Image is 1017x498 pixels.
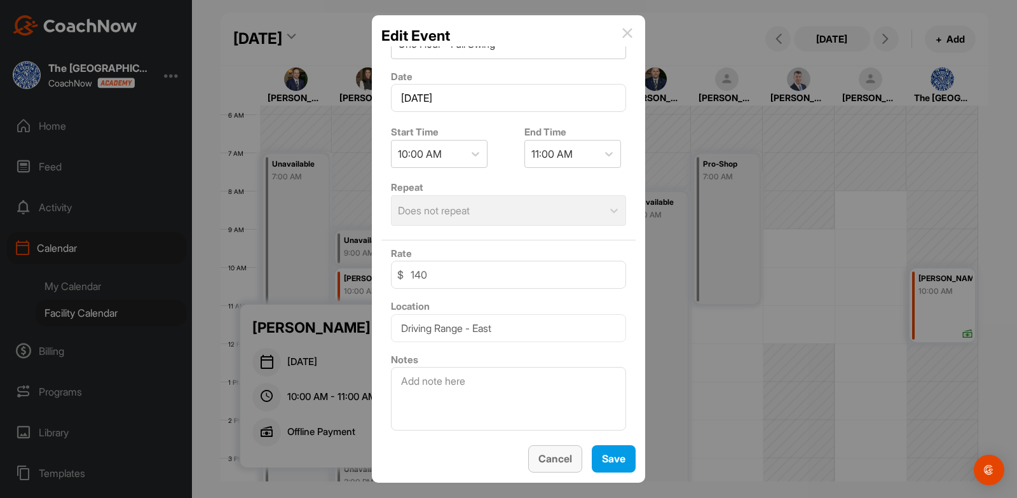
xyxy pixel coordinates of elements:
label: Date [391,71,413,83]
label: Start Time [391,126,439,138]
label: Rate [391,247,412,259]
div: Open Intercom Messenger [974,455,1004,485]
span: Cancel [538,452,572,465]
label: Repeat [391,181,423,193]
img: info [622,28,632,38]
label: Notes [391,354,418,366]
button: Save [592,445,636,473]
input: 0 [391,261,626,289]
div: 10:00 AM [398,146,442,162]
h2: Edit Event [381,25,450,46]
label: Location [391,300,430,312]
div: 11:00 AM [531,146,573,162]
span: Save [602,452,625,465]
label: End Time [524,126,566,138]
span: $ [397,267,404,282]
input: Select Date [391,84,626,112]
button: Cancel [528,445,582,473]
